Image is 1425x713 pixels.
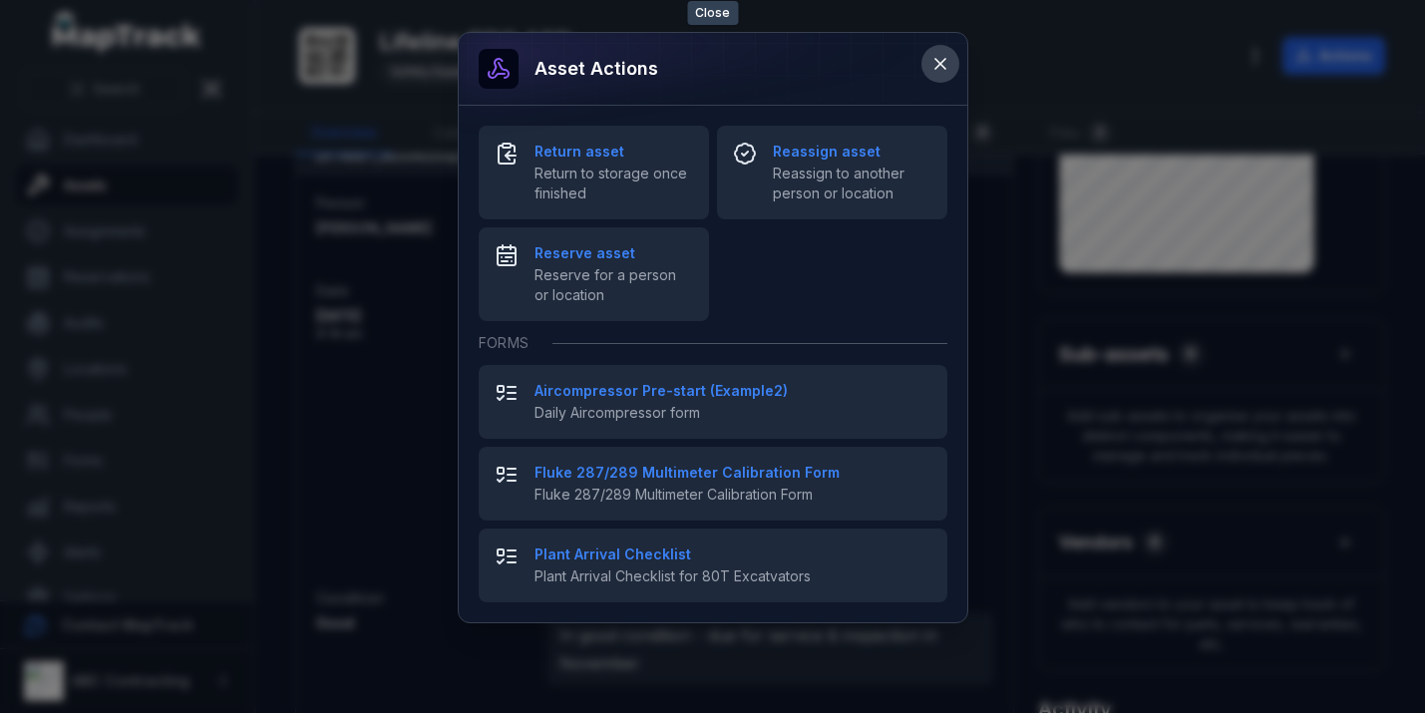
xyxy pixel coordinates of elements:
strong: Reserve asset [534,243,693,263]
div: Forms [479,321,947,365]
button: Return assetReturn to storage once finished [479,126,709,219]
span: Return to storage once finished [534,164,693,203]
button: Fluke 287/289 Multimeter Calibration FormFluke 287/289 Multimeter Calibration Form [479,447,947,521]
h3: Asset actions [534,55,658,83]
strong: Aircompressor Pre-start (Example2) [534,381,931,401]
span: Reassign to another person or location [773,164,931,203]
strong: Plant Arrival Checklist [534,544,931,564]
span: Close [687,1,738,25]
span: Plant Arrival Checklist for 80T Excatvators [534,566,931,586]
span: Fluke 287/289 Multimeter Calibration Form [534,485,931,505]
span: Daily Aircompressor form [534,403,931,423]
button: Reserve assetReserve for a person or location [479,227,709,321]
strong: Reassign asset [773,142,931,162]
button: Plant Arrival ChecklistPlant Arrival Checklist for 80T Excatvators [479,529,947,602]
span: Reserve for a person or location [534,265,693,305]
button: Reassign assetReassign to another person or location [717,126,947,219]
button: Aircompressor Pre-start (Example2)Daily Aircompressor form [479,365,947,439]
strong: Return asset [534,142,693,162]
strong: Fluke 287/289 Multimeter Calibration Form [534,463,931,483]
